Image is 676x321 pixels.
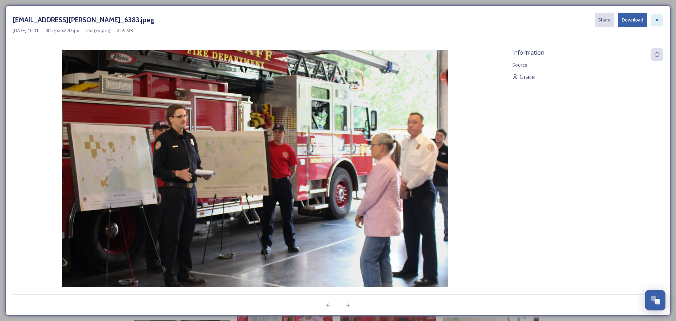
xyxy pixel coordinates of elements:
span: image/jpeg [86,27,110,34]
span: Grace [520,73,535,81]
span: [DATE] 10:01 [13,27,38,34]
span: Information [512,49,544,56]
button: Download [618,13,647,27]
span: Source [512,62,527,68]
img: Grace.benally%40flagstaffaz.gov-IMG_6383.jpeg [13,50,498,308]
button: Open Chat [645,290,665,310]
span: 2.59 MB [117,27,133,34]
button: Share [595,13,614,27]
h3: [EMAIL_ADDRESS][PERSON_NAME]_6383.jpeg [13,15,154,25]
span: 4057 px x 2705 px [45,27,79,34]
